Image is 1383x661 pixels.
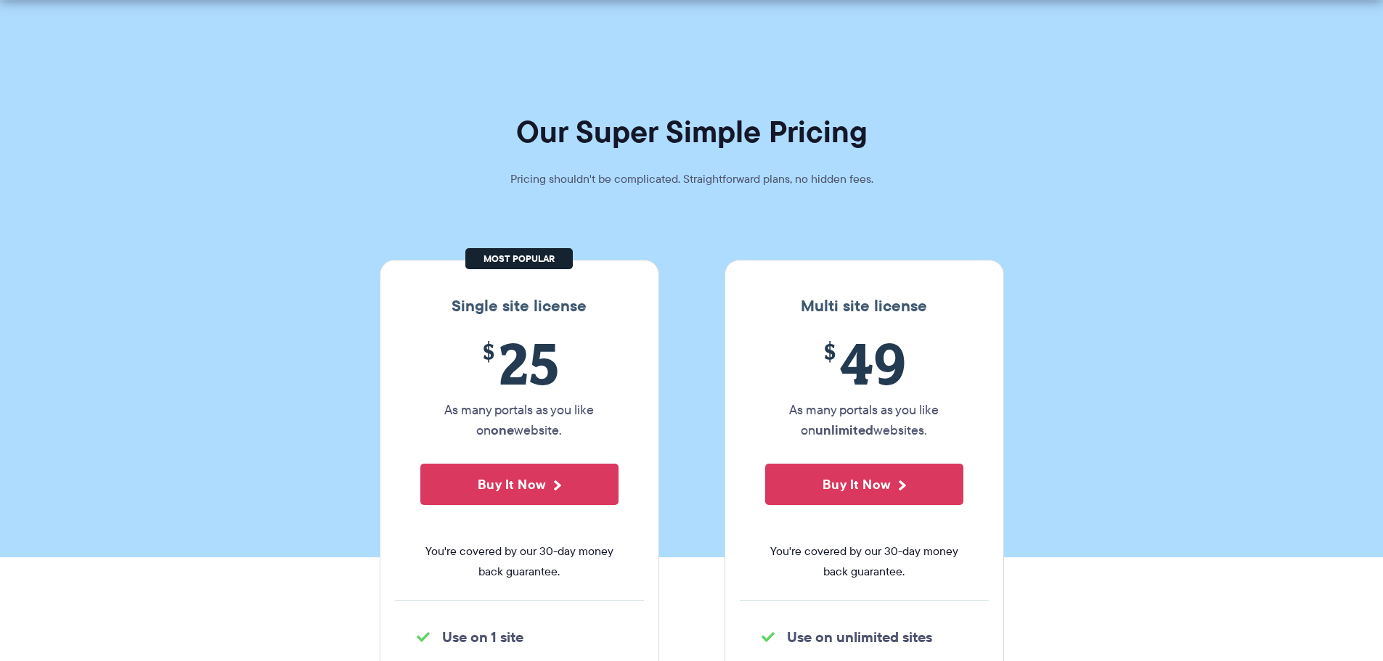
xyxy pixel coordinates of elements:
span: 49 [765,330,963,396]
button: Buy It Now [420,464,619,505]
strong: Use on unlimited sites [787,626,932,648]
p: As many portals as you like on website. [420,400,619,440]
p: As many portals as you like on websites. [765,400,963,440]
strong: Use on 1 site [442,626,523,648]
strong: unlimited [815,420,873,440]
span: 25 [420,330,619,396]
p: Pricing shouldn't be complicated. Straightforward plans, no hidden fees. [474,169,910,189]
strong: one [491,420,514,440]
button: Buy It Now [765,464,963,505]
span: You're covered by our 30-day money back guarantee. [765,541,963,582]
h3: Single site license [395,297,644,316]
h3: Multi site license [740,297,989,316]
span: You're covered by our 30-day money back guarantee. [420,541,619,582]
